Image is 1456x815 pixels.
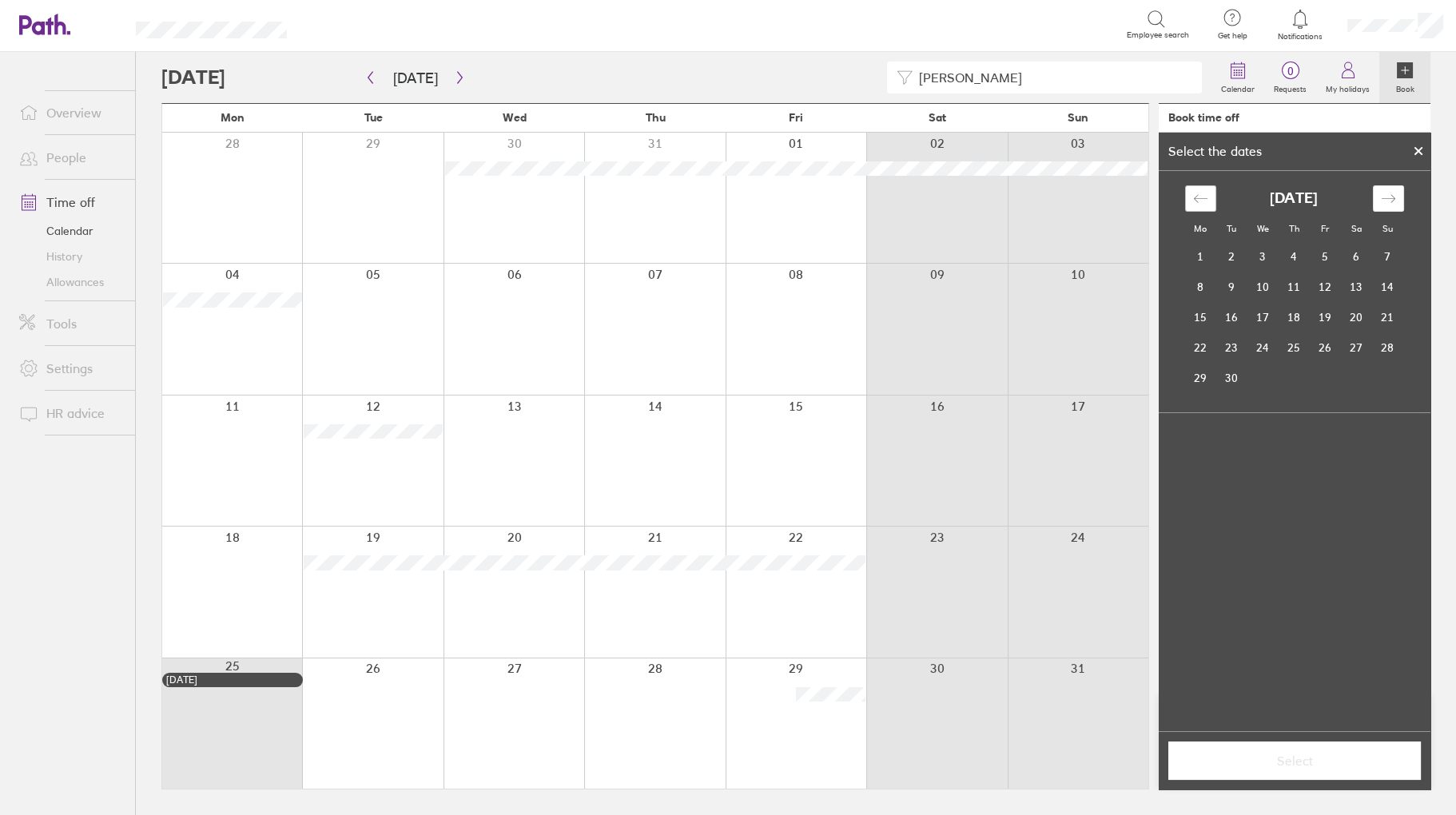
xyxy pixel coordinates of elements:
[1194,223,1207,234] small: Mo
[1341,332,1372,363] td: Choose Saturday, September 27, 2025 as your check-in date. It’s available.
[1264,65,1316,78] span: 0
[1216,241,1247,272] td: Choose Tuesday, September 2, 2025 as your check-in date. It’s available.
[1185,185,1216,212] div: Move backward to switch to the previous month.
[1310,272,1341,302] td: Choose Friday, September 12, 2025 as your check-in date. It’s available.
[1227,223,1236,234] small: Tu
[1316,80,1379,94] label: My holidays
[1382,223,1393,234] small: Su
[1279,272,1310,302] td: Choose Thursday, September 11, 2025 as your check-in date. It’s available.
[221,111,245,124] span: Mon
[1279,241,1310,272] td: Choose Thursday, September 4, 2025 as your check-in date. It’s available.
[1279,302,1310,332] td: Choose Thursday, September 18, 2025 as your check-in date. It’s available.
[1247,302,1279,332] td: Choose Wednesday, September 17, 2025 as your check-in date. It’s available.
[1247,332,1279,363] td: Choose Wednesday, September 24, 2025 as your check-in date. It’s available.
[1264,80,1316,94] label: Requests
[1185,363,1216,393] td: Choose Monday, September 29, 2025 as your check-in date. It’s available.
[1373,185,1404,212] div: Move forward to switch to the next month.
[6,308,135,340] a: Tools
[1275,32,1327,42] span: Notifications
[1257,223,1269,234] small: We
[1068,111,1088,124] span: Sun
[380,65,451,91] button: [DATE]
[789,111,803,124] span: Fri
[166,674,299,686] div: [DATE]
[1168,111,1239,124] div: Book time off
[1372,302,1403,332] td: Choose Sunday, September 21, 2025 as your check-in date. It’s available.
[6,186,135,218] a: Time off
[1316,52,1379,103] a: My holidays
[1207,31,1259,41] span: Get help
[1216,272,1247,302] td: Choose Tuesday, September 9, 2025 as your check-in date. It’s available.
[1211,80,1264,94] label: Calendar
[1341,272,1372,302] td: Choose Saturday, September 13, 2025 as your check-in date. It’s available.
[1247,272,1279,302] td: Choose Wednesday, September 10, 2025 as your check-in date. It’s available.
[1185,332,1216,363] td: Choose Monday, September 22, 2025 as your check-in date. It’s available.
[1180,753,1410,768] span: Select
[1185,272,1216,302] td: Choose Monday, September 8, 2025 as your check-in date. It’s available.
[1264,52,1316,103] a: 0Requests
[1289,223,1299,234] small: Th
[1127,30,1189,40] span: Employee search
[1247,241,1279,272] td: Choose Wednesday, September 3, 2025 as your check-in date. It’s available.
[6,269,135,295] a: Allowances
[1341,302,1372,332] td: Choose Saturday, September 20, 2025 as your check-in date. It’s available.
[1211,52,1264,103] a: Calendar
[1185,241,1216,272] td: Choose Monday, September 1, 2025 as your check-in date. It’s available.
[1321,223,1329,234] small: Fr
[1216,363,1247,393] td: Choose Tuesday, September 30, 2025 as your check-in date. It’s available.
[6,141,135,173] a: People
[6,397,135,429] a: HR advice
[1372,241,1403,272] td: Choose Sunday, September 7, 2025 as your check-in date. It’s available.
[1216,332,1247,363] td: Choose Tuesday, September 23, 2025 as your check-in date. It’s available.
[1275,8,1327,42] a: Notifications
[1270,190,1318,207] strong: [DATE]
[1185,302,1216,332] td: Choose Monday, September 15, 2025 as your check-in date. It’s available.
[1310,302,1341,332] td: Choose Friday, September 19, 2025 as your check-in date. It’s available.
[1310,332,1341,363] td: Choose Friday, September 26, 2025 as your check-in date. It’s available.
[6,244,135,269] a: History
[1216,302,1247,332] td: Choose Tuesday, September 16, 2025 as your check-in date. It’s available.
[1159,144,1271,158] div: Select the dates
[1168,171,1422,412] div: Calendar
[6,352,135,384] a: Settings
[1351,223,1362,234] small: Sa
[1372,272,1403,302] td: Choose Sunday, September 14, 2025 as your check-in date. It’s available.
[645,111,665,124] span: Thu
[6,218,135,244] a: Calendar
[1279,332,1310,363] td: Choose Thursday, September 25, 2025 as your check-in date. It’s available.
[1310,241,1341,272] td: Choose Friday, September 5, 2025 as your check-in date. It’s available.
[503,111,527,124] span: Wed
[364,111,383,124] span: Tue
[1386,80,1424,94] label: Book
[1372,332,1403,363] td: Choose Sunday, September 28, 2025 as your check-in date. It’s available.
[913,62,1192,93] input: Filter by employee
[1168,741,1421,780] button: Select
[330,17,371,31] div: Search
[929,111,946,124] span: Sat
[1379,52,1430,103] a: Book
[6,97,135,129] a: Overview
[1341,241,1372,272] td: Choose Saturday, September 6, 2025 as your check-in date. It’s available.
